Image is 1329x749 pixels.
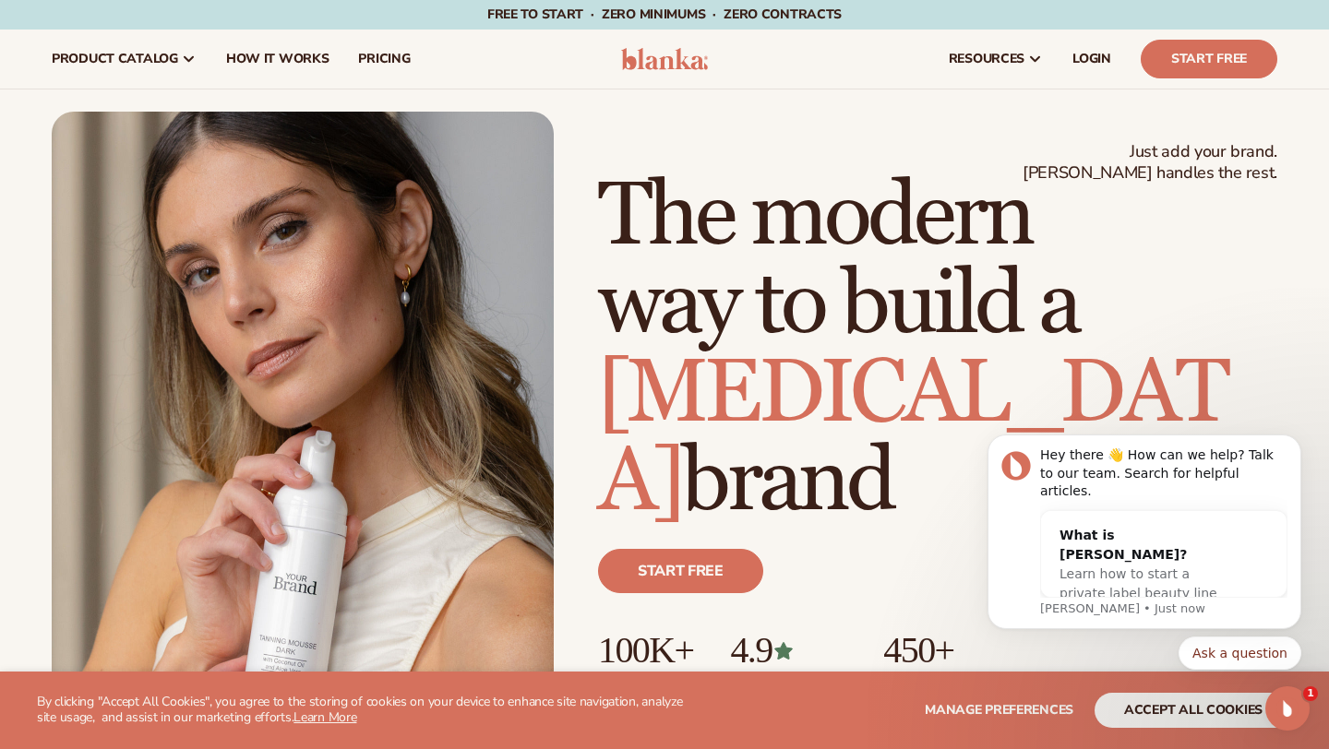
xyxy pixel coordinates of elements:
button: Manage preferences [925,693,1073,728]
a: LOGIN [1058,30,1126,89]
span: LOGIN [1072,52,1111,66]
iframe: Intercom notifications message [960,392,1329,699]
a: Start free [598,549,763,593]
span: pricing [358,52,410,66]
span: product catalog [52,52,178,66]
p: 450+ [883,630,1023,671]
a: product catalog [37,30,211,89]
img: Female holding tanning mousse. [52,112,554,744]
span: How It Works [226,52,329,66]
a: Start Free [1141,40,1277,78]
iframe: Intercom live chat [1265,686,1310,731]
span: 1 [1303,686,1318,701]
p: 100K+ [598,630,693,671]
a: resources [934,30,1058,89]
p: By clicking "Accept All Cookies", you agree to the storing of cookies on your device to enhance s... [37,695,694,726]
span: Free to start · ZERO minimums · ZERO contracts [487,6,842,23]
span: resources [949,52,1024,66]
button: accept all cookies [1095,693,1292,728]
a: pricing [343,30,425,89]
span: [MEDICAL_DATA] [598,339,1226,536]
p: 4.9 [730,630,846,671]
img: logo [621,48,709,70]
span: Just add your brand. [PERSON_NAME] handles the rest. [1023,141,1277,184]
a: Learn More [293,708,356,726]
span: Manage preferences [925,701,1073,719]
a: How It Works [211,30,344,89]
h1: The modern way to build a brand [598,172,1277,527]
